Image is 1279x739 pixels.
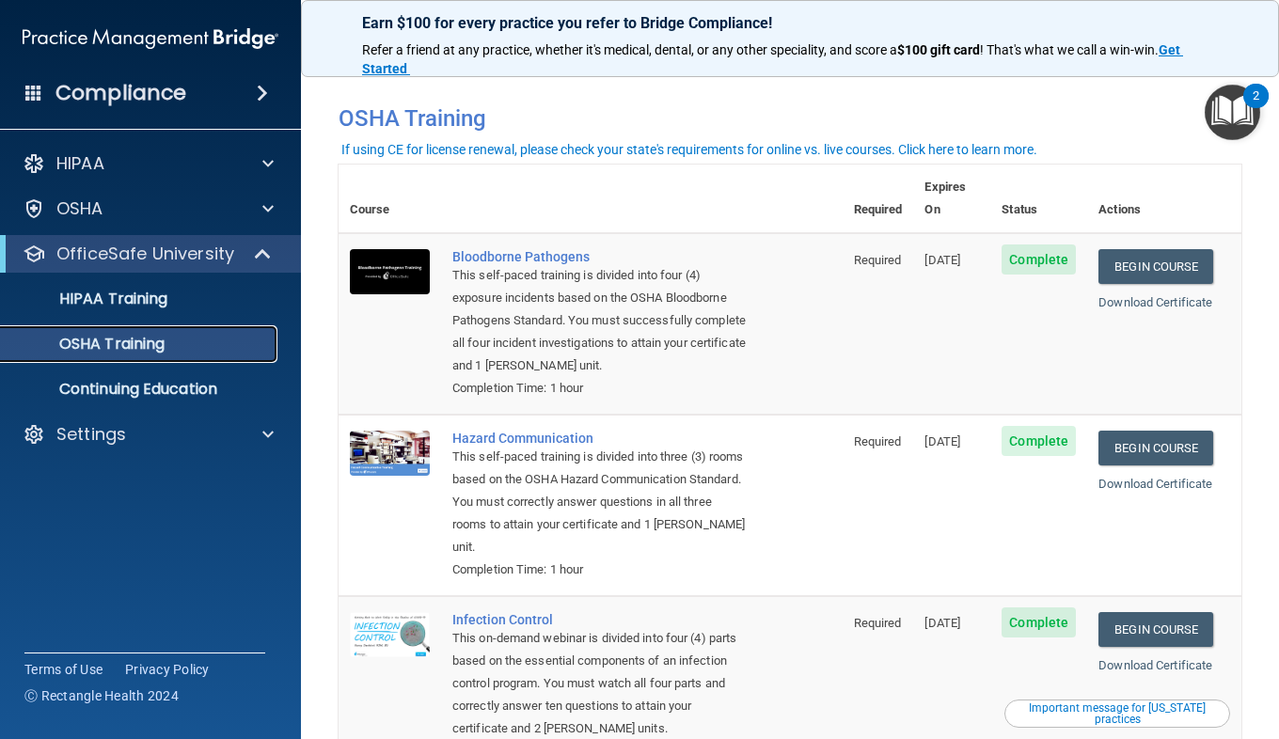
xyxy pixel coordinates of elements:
[1098,658,1212,672] a: Download Certificate
[55,80,186,106] h4: Compliance
[913,165,990,233] th: Expires On
[23,152,274,175] a: HIPAA
[452,446,749,558] div: This self-paced training is divided into three (3) rooms based on the OSHA Hazard Communication S...
[1098,431,1213,465] a: Begin Course
[452,264,749,377] div: This self-paced training is divided into four (4) exposure incidents based on the OSHA Bloodborne...
[1002,244,1076,275] span: Complete
[1007,702,1227,725] div: Important message for [US_STATE] practices
[1087,165,1241,233] th: Actions
[452,377,749,400] div: Completion Time: 1 hour
[339,165,441,233] th: Course
[924,616,960,630] span: [DATE]
[452,249,749,264] a: Bloodborne Pathogens
[924,253,960,267] span: [DATE]
[24,660,103,679] a: Terms of Use
[843,165,914,233] th: Required
[1253,96,1259,120] div: 2
[23,20,278,57] img: PMB logo
[56,423,126,446] p: Settings
[854,616,902,630] span: Required
[12,380,269,399] p: Continuing Education
[56,197,103,220] p: OSHA
[12,335,165,354] p: OSHA Training
[1002,607,1076,637] span: Complete
[990,165,1087,233] th: Status
[452,612,749,627] a: Infection Control
[12,290,167,308] p: HIPAA Training
[452,431,749,446] a: Hazard Communication
[1004,700,1230,728] button: Read this if you are a dental practitioner in the state of CA
[341,143,1037,156] div: If using CE for license renewal, please check your state's requirements for online vs. live cours...
[362,42,897,57] span: Refer a friend at any practice, whether it's medical, dental, or any other speciality, and score a
[56,152,104,175] p: HIPAA
[56,243,234,265] p: OfficeSafe University
[362,42,1183,76] a: Get Started
[924,434,960,448] span: [DATE]
[362,14,1218,32] p: Earn $100 for every practice you refer to Bridge Compliance!
[339,140,1040,159] button: If using CE for license renewal, please check your state's requirements for online vs. live cours...
[1098,477,1212,491] a: Download Certificate
[854,434,902,448] span: Required
[1002,426,1076,456] span: Complete
[339,105,1241,132] h4: OSHA Training
[1098,295,1212,309] a: Download Certificate
[1098,612,1213,647] a: Begin Course
[452,558,749,581] div: Completion Time: 1 hour
[897,42,980,57] strong: $100 gift card
[1098,249,1213,284] a: Begin Course
[125,660,210,679] a: Privacy Policy
[24,686,179,705] span: Ⓒ Rectangle Health 2024
[23,197,274,220] a: OSHA
[23,243,273,265] a: OfficeSafe University
[1205,85,1260,140] button: Open Resource Center, 2 new notifications
[854,253,902,267] span: Required
[980,42,1159,57] span: ! That's what we call a win-win.
[23,423,274,446] a: Settings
